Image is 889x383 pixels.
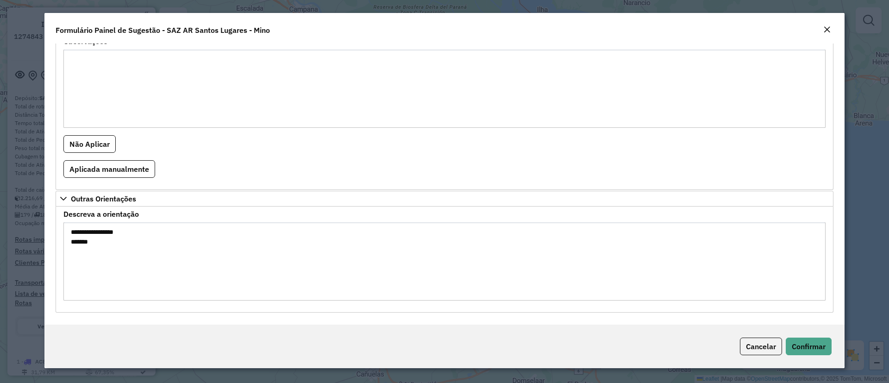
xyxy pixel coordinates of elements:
button: Aplicada manualmente [63,160,155,178]
span: Confirmar [792,342,826,351]
em: Fechar [823,26,831,33]
label: Descreva a orientação [63,208,139,220]
button: Confirmar [786,338,832,355]
button: Cancelar [740,338,782,355]
button: Close [820,24,833,36]
span: Outras Orientações [71,195,136,202]
h4: Formulário Painel de Sugestão - SAZ AR Santos Lugares - Mino [56,25,270,36]
div: Outras Orientações [56,207,833,313]
span: Cancelar [746,342,776,351]
a: Outras Orientações [56,191,833,207]
button: Não Aplicar [63,135,116,153]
